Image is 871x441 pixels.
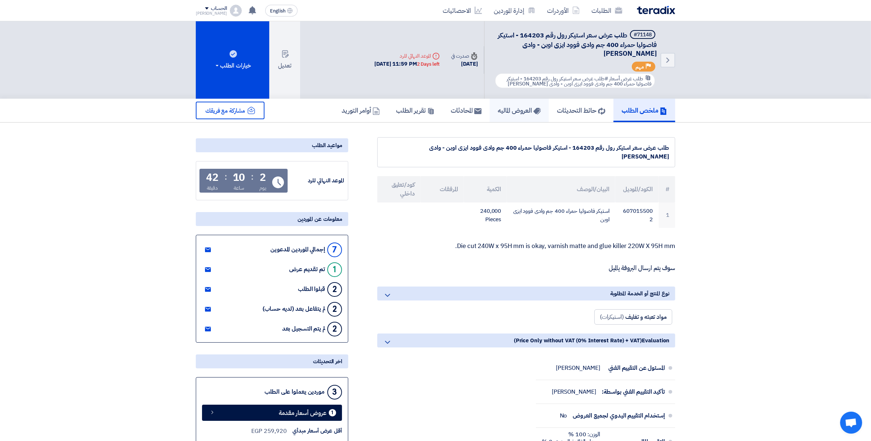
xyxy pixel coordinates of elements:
[374,52,439,60] div: الموعد النهائي للرد
[507,203,615,228] td: استيكر فاصوليا حمراء 400 جم وادى فوود ايزى اوبن
[541,2,586,19] a: الأوردرات
[211,6,227,12] div: الحساب
[206,172,219,183] div: 42
[329,409,336,416] div: 1
[327,385,342,400] div: 3
[840,412,862,434] a: Open chat
[327,262,342,277] div: 1
[549,99,613,122] a: حائط التحديثات
[233,172,245,183] div: 10
[514,336,642,345] span: (Price Only without VAT (0% Interest Rate) + VAT)
[327,282,342,297] div: 2
[377,243,675,250] p: Die cut 240W x 95H mm is okay, varnish matte and glue killer 220W X 95H mm.
[443,99,490,122] a: المحادثات
[421,176,464,203] th: المرفقات
[437,2,488,19] a: الاحصائيات
[289,176,344,185] div: الموعد النهائي للرد
[451,60,478,68] div: [DATE]
[196,212,348,226] div: معلومات عن الموردين
[451,106,482,114] h5: المحادثات
[205,106,245,115] span: مشاركة مع فريقك
[259,184,266,192] div: يوم
[615,203,659,228] td: 6070155002
[196,11,227,15] div: [PERSON_NAME]
[251,427,287,435] div: 259,920 EGP
[230,5,242,17] img: profile_test.png
[613,99,675,122] a: ملخص الطلب
[557,106,605,114] h5: حائط التحديثات
[609,75,643,83] span: طلب عرض أسعار
[224,170,227,183] div: :
[196,21,269,99] button: خيارات الطلب
[610,289,669,298] span: نوع المنتج أو الخدمة المطلوبة
[334,99,388,122] a: أوامر التوريد
[490,99,549,122] a: العروض الماليه
[552,388,596,396] div: [PERSON_NAME]
[586,2,628,19] a: الطلبات
[279,410,327,416] span: عروض أسعار مقدمة
[270,246,325,253] div: إجمالي الموردين المدعوين
[196,354,348,368] div: اخر التحديثات
[498,106,541,114] h5: العروض الماليه
[556,364,600,372] div: [PERSON_NAME]
[642,336,669,345] span: Evaluation
[384,143,669,161] div: طلب عرض سعر استيكر رول رقم 164203 - استيكر فاصوليا حمراء 400 جم وادى فوود ايزى اوبن - وادى [PERSO...
[659,176,675,203] th: #
[234,184,244,192] div: ساعة
[396,106,435,114] h5: تقرير الطلب
[507,176,615,203] th: البيان/الوصف
[342,106,380,114] h5: أوامر التوريد
[214,61,251,70] div: خيارات الطلب
[625,313,667,321] span: مواد تعبئه و تغليف
[263,306,325,313] div: لم يتفاعل بعد (لديه حساب)
[287,427,342,435] div: أقل عرض أسعار مبدأي
[560,412,567,419] div: No
[374,60,439,68] div: [DATE] 11:59 PM
[659,203,675,228] td: 1
[251,170,253,183] div: :
[464,176,507,203] th: الكمية
[327,243,342,257] div: 7
[377,176,421,203] th: كود/تعليق داخلي
[606,359,665,377] div: المسئول عن التقييم الفني
[265,5,298,17] button: English
[498,30,657,58] span: طلب عرض سعر استيكر رول رقم 164203 - استيكر فاصوليا حمراء 400 جم وادى فوود ايزى اوبن - وادى [PERSO...
[388,99,443,122] a: تقرير الطلب
[327,302,342,317] div: 2
[488,2,541,19] a: إدارة الموردين
[615,176,659,203] th: الكود/الموديل
[451,52,478,60] div: صدرت في
[202,405,342,421] a: 1 عروض أسعار مقدمة
[464,203,507,228] td: 240,000 Pieces
[282,325,325,332] div: لم يتم التسجيل بعد
[417,61,440,68] div: 2 Days left
[269,21,300,99] button: تعديل
[600,313,624,321] span: (استيكرات)
[289,266,325,273] div: تم تقديم عرض
[636,63,644,70] span: مهم
[622,106,667,114] h5: ملخص الطلب
[260,172,266,183] div: 2
[507,75,652,88] span: #طلب عرض سعر استيكر رول رقم 164203 - استيكر فاصوليا حمراء 400 جم وادى فوود ايزى اوبن - وادى [PERS...
[493,30,657,58] h5: طلب عرض سعر استيكر رول رقم 164203 - استيكر فاصوليا حمراء 400 جم وادى فوود ايزى اوبن - وادى فود ال...
[327,322,342,336] div: 2
[377,265,675,272] p: سوف يتم ارسال البروفة يالميل
[298,286,325,293] div: قبلوا الطلب
[573,407,665,424] div: إستخدام التقييم اليدوي لجميع العروض
[264,389,324,396] div: موردين يعملوا على الطلب
[634,32,652,37] div: #71148
[196,138,348,152] div: مواعيد الطلب
[542,431,600,438] div: الوزن: 100 %
[637,6,675,14] img: Teradix logo
[207,184,218,192] div: دقيقة
[602,383,665,401] div: تأكيد التقييم الفني بواسطة:
[270,8,285,14] span: English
